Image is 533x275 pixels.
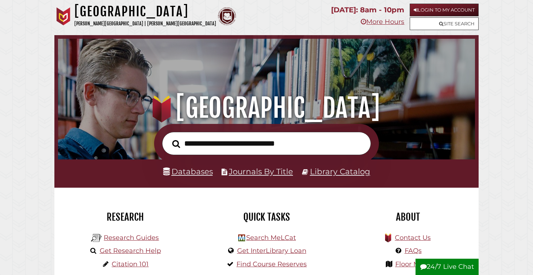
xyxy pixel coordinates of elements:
a: More Hours [361,18,404,26]
img: Calvin University [54,7,73,25]
h1: [GEOGRAPHIC_DATA] [74,4,216,20]
a: Databases [163,167,213,176]
a: Search MeLCat [246,234,296,242]
a: Site Search [410,17,479,30]
h2: About [343,211,473,223]
img: Hekman Library Logo [91,233,102,243]
a: Login to My Account [410,4,479,16]
button: Search [169,138,184,150]
a: Floor Maps [395,260,431,268]
a: Library Catalog [310,167,370,176]
h2: Research [60,211,190,223]
img: Hekman Library Logo [238,234,245,241]
p: [PERSON_NAME][GEOGRAPHIC_DATA] | [PERSON_NAME][GEOGRAPHIC_DATA] [74,20,216,28]
a: FAQs [405,247,422,255]
a: Get Research Help [100,247,161,255]
a: Find Course Reserves [236,260,307,268]
img: Calvin Theological Seminary [218,7,236,25]
a: Research Guides [104,234,159,242]
p: [DATE]: 8am - 10pm [331,4,404,16]
h2: Quick Tasks [201,211,332,223]
h1: [GEOGRAPHIC_DATA] [66,92,467,124]
a: Citation 101 [112,260,149,268]
i: Search [172,139,180,148]
a: Get InterLibrary Loan [237,247,306,255]
a: Journals By Title [229,167,293,176]
a: Contact Us [395,234,431,242]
